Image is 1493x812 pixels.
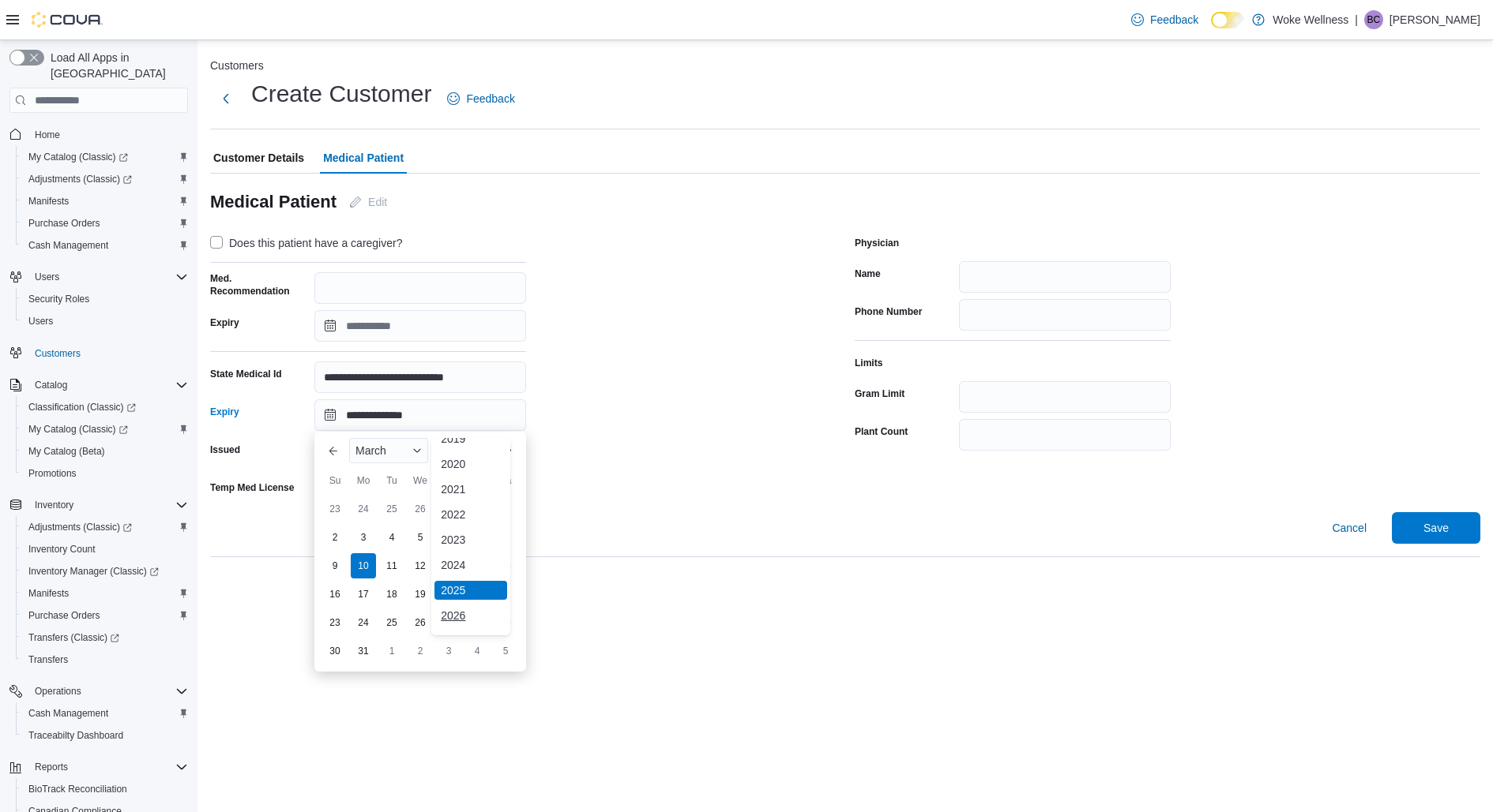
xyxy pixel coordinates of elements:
label: Expiry [210,406,239,418]
span: Inventory Manager (Classic) [22,562,188,581]
button: Manifests [16,582,194,604]
span: Medical Patient [323,142,404,174]
div: day-18 [379,582,404,607]
span: My Catalog (Beta) [22,442,188,461]
a: Inventory Count [22,540,102,559]
span: Reports [35,761,68,773]
span: Users [28,268,188,286]
span: Cash Management [28,707,108,720]
span: Purchase Orders [28,217,100,230]
span: Dark Mode [1211,28,1212,29]
button: Home [3,122,194,145]
span: Adjustments (Classic) [22,518,188,537]
button: Reports [28,758,74,776]
div: day-5 [408,525,433,550]
a: Adjustments (Classic) [22,518,138,537]
div: We [408,468,433,493]
span: Users [28,315,53,327]
img: Cova [32,12,103,28]
button: Security Roles [16,288,194,310]
button: Save [1392,512,1480,544]
span: Transfers (Classic) [28,631,119,644]
span: Adjustments (Classic) [22,170,188,189]
button: Operations [3,680,194,702]
a: Adjustments (Classic) [16,516,194,538]
span: Transfers [22,650,188,669]
button: Operations [28,682,88,701]
span: My Catalog (Classic) [28,151,128,163]
a: My Catalog (Beta) [22,442,111,461]
label: Phone Number [855,305,922,318]
a: Feedback [1125,4,1205,36]
div: Blaine Carter [1364,10,1383,29]
button: Inventory Count [16,538,194,560]
button: Next [210,83,242,114]
span: Catalog [28,376,188,395]
div: 2020 [434,455,507,473]
button: Catalog [3,374,194,396]
button: Catalog [28,376,73,395]
span: Cash Management [22,704,188,723]
span: Inventory Count [22,540,188,559]
div: day-9 [322,553,348,578]
div: day-24 [351,496,376,522]
span: Load All Apps in [GEOGRAPHIC_DATA] [44,50,188,81]
p: Woke Wellness [1273,10,1348,29]
input: Dark Mode [1211,12,1244,28]
button: Purchase Orders [16,212,194,234]
span: Adjustments (Classic) [28,173,132,185]
a: My Catalog (Classic) [22,420,134,439]
a: My Catalog (Classic) [16,418,194,440]
div: day-25 [379,610,404,635]
a: Adjustments (Classic) [22,170,138,189]
span: Users [22,312,188,331]
a: My Catalog (Classic) [16,146,194,168]
label: State Medical Id [210,368,282,380]
h1: Create Customer [251,78,431,110]
span: Reports [28,758,188,776]
button: Customers [3,342,194,365]
span: My Catalog (Classic) [28,423,128,436]
div: day-11 [379,553,404,578]
button: Cancel [1326,512,1373,544]
div: 2027 [434,631,507,650]
span: Inventory [35,499,73,511]
div: 2021 [434,480,507,499]
div: day-4 [464,638,490,664]
button: Traceabilty Dashboard [16,724,194,747]
div: day-2 [322,525,348,550]
button: Reports [3,756,194,778]
button: Edit [343,186,393,218]
input: Press the down key to enter a popover containing a calendar. Press the escape key to close the po... [314,399,526,431]
span: Cash Management [22,236,188,255]
span: Home [28,124,188,144]
label: Med. Recommendation [210,272,308,297]
label: Plant Count [855,425,908,438]
a: Purchase Orders [22,214,107,233]
span: Customer Details [213,142,304,174]
button: Previous Month [321,438,346,463]
span: Feedback [466,91,514,107]
div: day-26 [408,496,433,522]
span: BC [1367,10,1381,29]
a: Manifests [22,584,75,603]
span: Save [1423,520,1449,536]
a: My Catalog (Classic) [22,148,134,167]
div: 2026 [434,606,507,625]
div: day-31 [351,638,376,664]
span: Customers [35,347,81,360]
a: Security Roles [22,290,96,309]
span: Classification (Classic) [28,401,136,413]
a: Classification (Classic) [22,398,142,417]
h3: Medical Patient [210,193,337,211]
label: Issued [210,443,240,456]
button: Inventory [3,494,194,516]
span: Users [35,271,59,283]
span: Adjustments (Classic) [28,521,132,533]
a: Cash Management [22,236,115,255]
div: day-16 [322,582,348,607]
button: Users [3,266,194,288]
div: 2025 [434,581,507,600]
span: Security Roles [22,290,188,309]
span: Cancel [1332,520,1367,536]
